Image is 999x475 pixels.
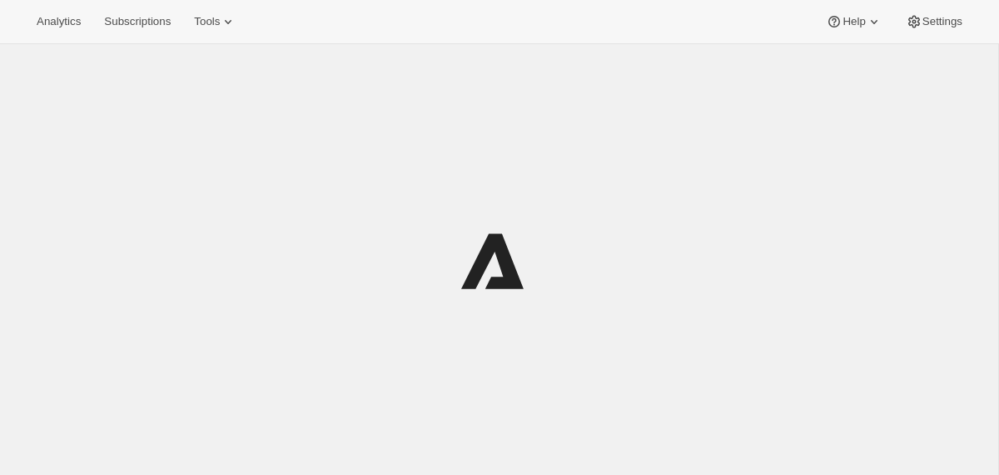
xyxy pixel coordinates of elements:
button: Tools [184,10,246,33]
button: Analytics [27,10,91,33]
span: Settings [922,15,962,28]
button: Subscriptions [94,10,181,33]
span: Subscriptions [104,15,171,28]
span: Analytics [37,15,81,28]
span: Help [842,15,865,28]
button: Help [816,10,892,33]
button: Settings [896,10,972,33]
span: Tools [194,15,220,28]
